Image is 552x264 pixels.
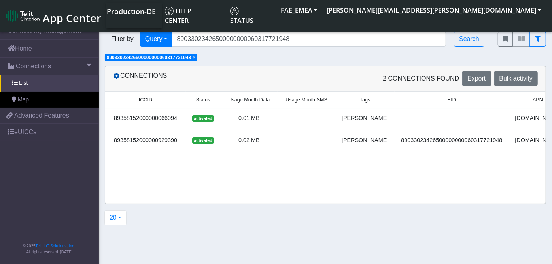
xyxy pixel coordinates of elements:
span: Map [18,95,29,104]
button: Close [193,55,195,60]
span: 0.01 MB [238,115,260,121]
img: knowledge.svg [165,7,174,15]
img: logo-telit-cinterion-gw-new.png [6,9,40,22]
button: 20 [104,210,127,225]
div: Connections [107,71,325,86]
input: Search... [172,32,446,47]
span: 2 Connections found [383,74,459,83]
button: Bulk activity [494,71,538,86]
span: List [19,79,28,88]
div: fitlers menu [498,32,546,47]
span: Advanced Features [14,111,69,120]
span: Status [230,7,253,25]
span: EID [448,96,456,104]
button: FAE_EMEA [276,3,322,17]
a: Your current platform instance [106,3,155,19]
button: Search [454,32,484,47]
span: Bulk activity [499,75,533,82]
span: Tags [360,96,371,104]
span: Production-DE [107,7,156,16]
img: status.svg [230,7,239,15]
span: Export [467,75,486,82]
span: Help center [165,7,191,25]
span: Filter by [105,34,140,44]
span: activated [192,137,214,144]
div: [PERSON_NAME] [340,114,390,123]
a: Status [227,3,276,28]
span: App Center [43,11,101,25]
a: App Center [6,7,100,24]
div: 89033023426500000000060317721948 [399,136,504,145]
span: 89033023426500000000060317721948 [107,55,191,60]
span: Usage Month Data [228,96,270,104]
span: APN [533,96,543,104]
span: activated [192,115,214,122]
a: Help center [162,3,227,28]
span: ICCID [139,96,152,104]
div: 89358152000000066094 [110,114,181,123]
button: Query [140,32,172,47]
span: 0.02 MB [238,137,260,143]
div: [PERSON_NAME] [340,136,390,145]
button: [PERSON_NAME][EMAIL_ADDRESS][PERSON_NAME][DOMAIN_NAME] [322,3,546,17]
button: Export [462,71,491,86]
span: × [193,55,195,60]
span: Status [196,96,210,104]
span: Usage Month SMS [285,96,327,104]
a: Telit IoT Solutions, Inc. [36,244,75,248]
div: 89358152000000929390 [110,136,181,145]
span: Connections [16,62,51,71]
